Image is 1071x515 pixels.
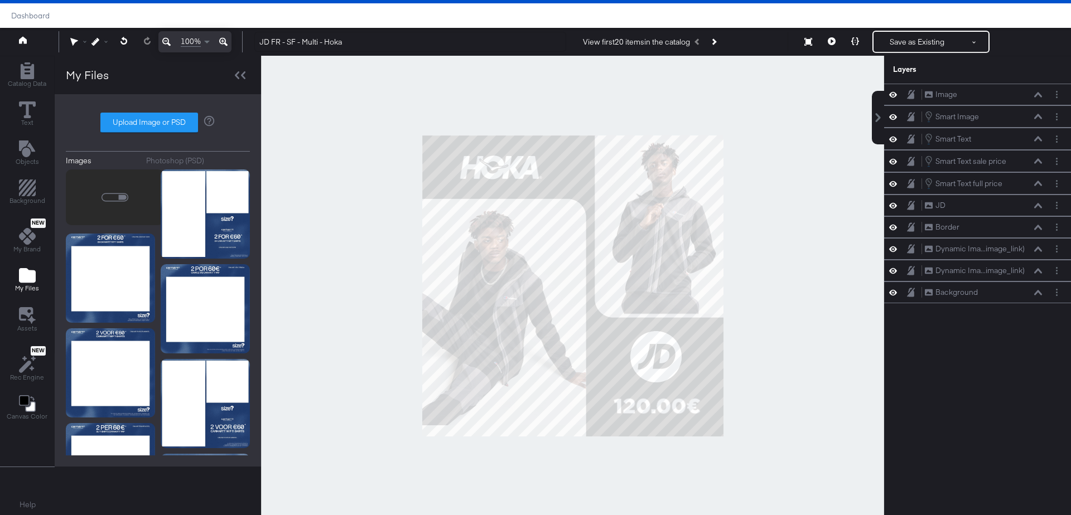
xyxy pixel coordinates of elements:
[17,324,37,333] span: Assets
[11,304,44,336] button: Assets
[935,134,971,144] div: Smart Text
[1051,265,1063,276] button: Layer Options
[16,157,39,166] span: Objects
[874,32,961,52] button: Save as Existing
[1051,286,1063,298] button: Layer Options
[924,265,1025,276] button: Dynamic Ima...image_link)
[66,156,138,166] button: Images
[935,156,1006,167] div: Smart Text sale price
[935,178,1002,189] div: Smart Text full price
[1051,111,1063,123] button: Layer Options
[884,105,1071,128] div: Smart ImageLayer Options
[924,110,980,123] button: Smart Image
[7,216,47,257] button: NewMy Brand
[10,373,44,382] span: Rec Engine
[146,156,250,166] button: Photoshop (PSD)
[181,36,201,47] span: 100%
[11,11,50,20] a: Dashboard
[146,156,204,166] div: Photoshop (PSD)
[924,243,1025,255] button: Dynamic Ima...image_link)
[884,281,1071,303] div: BackgroundLayer Options
[884,172,1071,195] div: Smart Text full priceLayer Options
[20,499,36,510] a: Help
[924,155,1007,167] button: Smart Text sale price
[8,265,46,297] button: Add Files
[583,37,690,47] div: View first 20 items in the catalog
[1,60,53,91] button: Add Rectangle
[13,245,41,254] span: My Brand
[884,260,1071,281] div: Dynamic Ima...image_link)Layer Options
[924,286,978,298] button: Background
[3,177,52,209] button: Add Rectangle
[924,89,958,100] button: Image
[884,84,1071,105] div: ImageLayer Options
[924,177,1003,190] button: Smart Text full price
[884,216,1071,238] div: BorderLayer Options
[884,238,1071,260] div: Dynamic Ima...image_link)Layer Options
[884,128,1071,150] div: Smart TextLayer Options
[21,118,33,127] span: Text
[924,133,972,145] button: Smart Text
[884,195,1071,216] div: JDLayer Options
[935,244,1025,254] div: Dynamic Ima...image_link)
[8,79,46,88] span: Catalog Data
[706,32,721,52] button: Next Product
[9,138,46,169] button: Add Text
[935,265,1025,276] div: Dynamic Ima...image_link)
[1051,156,1063,167] button: Layer Options
[935,111,979,122] div: Smart Image
[1051,178,1063,190] button: Layer Options
[935,287,978,298] div: Background
[1051,243,1063,255] button: Layer Options
[15,284,39,293] span: My Files
[9,196,45,205] span: Background
[66,156,91,166] div: Images
[924,200,946,211] button: JD
[31,347,46,354] span: New
[884,150,1071,172] div: Smart Text sale priceLayer Options
[1051,133,1063,145] button: Layer Options
[935,222,959,232] div: Border
[7,412,47,421] span: Canvas Color
[935,200,945,211] div: JD
[100,183,129,212] svg: Image loader
[66,67,109,83] div: My Files
[893,64,1007,75] div: Layers
[1051,89,1063,100] button: Layer Options
[1051,221,1063,233] button: Layer Options
[12,99,42,130] button: Text
[12,495,44,515] button: Help
[1051,200,1063,211] button: Layer Options
[3,343,51,385] button: NewRec Engine
[31,220,46,227] span: New
[935,89,957,100] div: Image
[924,221,960,233] button: Border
